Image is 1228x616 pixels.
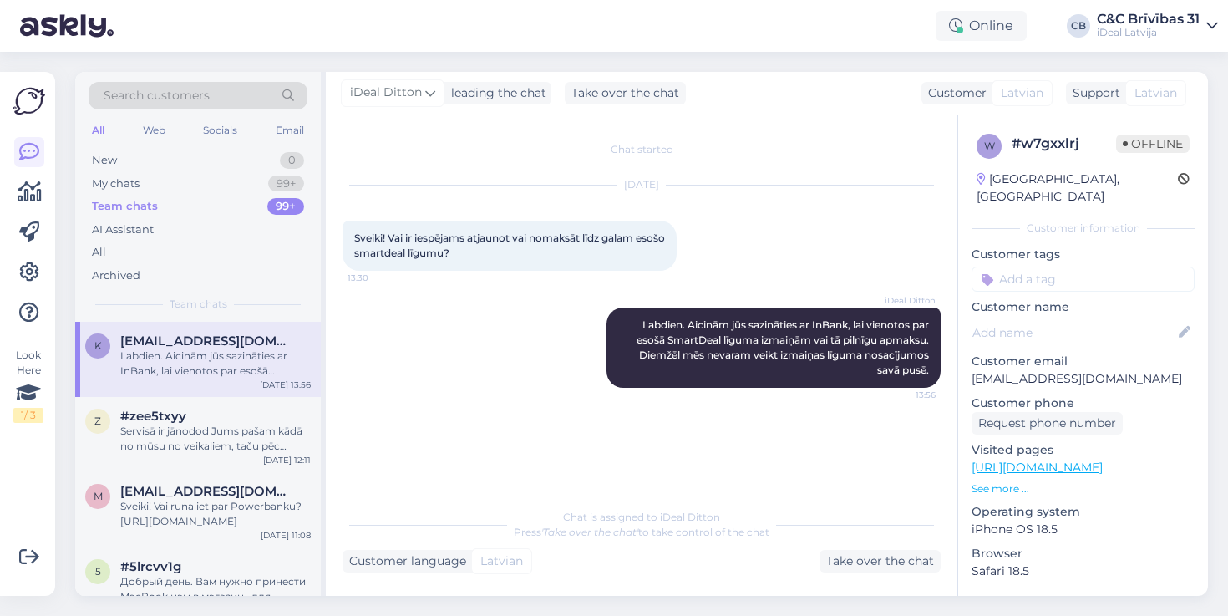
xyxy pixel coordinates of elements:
[94,339,102,352] span: k
[873,294,936,307] span: iDeal Ditton
[120,333,294,349] span: kristiansmeiris25@gmail.com
[120,349,311,379] div: Labdien. Aicinām jūs sazināties ar InBank, lai vienotos par esošā SmartDeal līguma izmaiņām vai t...
[95,565,101,578] span: 5
[260,379,311,391] div: [DATE] 13:56
[348,272,410,284] span: 13:30
[977,171,1178,206] div: [GEOGRAPHIC_DATA], [GEOGRAPHIC_DATA]
[120,409,186,424] span: #zee5txyy
[170,297,227,312] span: Team chats
[263,454,311,466] div: [DATE] 12:11
[1012,134,1116,154] div: # w7gxxlrj
[343,552,466,570] div: Customer language
[280,152,304,169] div: 0
[972,563,1195,580] p: Safari 18.5
[1067,14,1090,38] div: CB
[343,142,941,157] div: Chat started
[92,198,158,215] div: Team chats
[820,550,941,573] div: Take over the chat
[350,84,422,102] span: iDeal Ditton
[1066,84,1120,102] div: Support
[13,85,45,117] img: Askly Logo
[921,84,987,102] div: Customer
[972,503,1195,521] p: Operating system
[354,232,667,259] span: Sveiki! Vai ir iespējams atjaunot vai nomaksāt līdz galam esošo smartdeal līgumu?
[972,412,1123,435] div: Request phone number
[972,298,1195,316] p: Customer name
[1116,135,1190,153] span: Offline
[261,529,311,542] div: [DATE] 11:08
[444,84,546,102] div: leading the chat
[120,574,311,604] div: Добрый день. Вам нужно принести MacBook нам в магазин , для оформления сервиса , примерная стоимо...
[13,408,43,423] div: 1 / 3
[1097,26,1200,39] div: iDeal Latvija
[972,323,1175,342] input: Add name
[92,221,154,238] div: AI Assistant
[984,140,995,152] span: w
[343,177,941,192] div: [DATE]
[972,441,1195,459] p: Visited pages
[89,120,108,141] div: All
[104,87,210,104] span: Search customers
[92,244,106,261] div: All
[972,221,1195,236] div: Customer information
[972,521,1195,538] p: iPhone OS 18.5
[140,120,169,141] div: Web
[92,152,117,169] div: New
[637,318,931,376] span: Labdien. Aicinām jūs sazināties ar InBank, lai vienotos par esošā SmartDeal līguma izmaiņām vai t...
[267,198,304,215] div: 99+
[120,559,181,574] span: #5lrcvv1g
[565,82,686,104] div: Take over the chat
[936,11,1027,41] div: Online
[1097,13,1200,26] div: C&C Brīvības 31
[563,511,720,523] span: Chat is assigned to iDeal Ditton
[972,545,1195,563] p: Browser
[200,120,241,141] div: Socials
[1097,13,1218,39] a: C&C Brīvības 31iDeal Latvija
[972,395,1195,412] p: Customer phone
[94,490,103,502] span: m
[13,348,43,423] div: Look Here
[972,267,1195,292] input: Add a tag
[873,389,936,401] span: 13:56
[514,526,769,538] span: Press to take control of the chat
[972,246,1195,263] p: Customer tags
[972,460,1103,475] a: [URL][DOMAIN_NAME]
[120,499,311,529] div: Sveiki! Vai runa iet par Powerbanku? [URL][DOMAIN_NAME]
[120,484,294,499] span: maija.dame@gmail.com
[120,424,311,454] div: Servisā ir jānodod Jums pašam kādā no mūsu no veikaliem, taču pēc remonta varēsim tos Jums nosūtī...
[92,176,140,192] div: My chats
[94,415,101,427] span: z
[541,526,638,538] i: 'Take over the chat'
[268,176,304,192] div: 99+
[92,267,140,284] div: Archived
[480,552,523,570] span: Latvian
[1134,84,1177,102] span: Latvian
[272,120,307,141] div: Email
[972,370,1195,388] p: [EMAIL_ADDRESS][DOMAIN_NAME]
[972,481,1195,496] p: See more ...
[1001,84,1043,102] span: Latvian
[972,353,1195,370] p: Customer email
